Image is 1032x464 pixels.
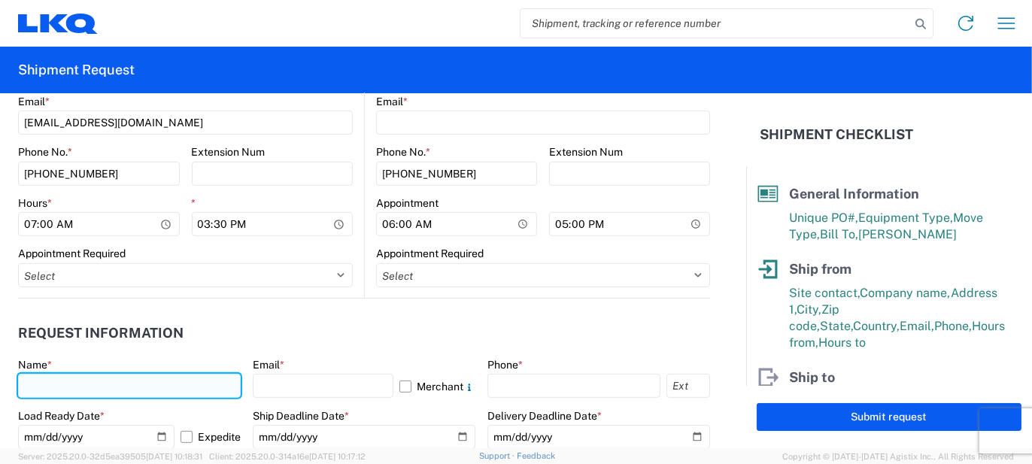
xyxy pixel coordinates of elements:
[820,319,853,333] span: State,
[18,409,105,423] label: Load Ready Date
[853,319,900,333] span: Country,
[789,286,860,300] span: Site contact,
[376,145,430,159] label: Phone No.
[789,369,835,385] span: Ship to
[760,126,913,144] h2: Shipment Checklist
[18,326,184,341] h2: Request Information
[18,61,135,79] h2: Shipment Request
[479,451,517,460] a: Support
[253,409,349,423] label: Ship Deadline Date
[797,302,821,317] span: City,
[192,145,266,159] label: Extension Num
[146,452,202,461] span: [DATE] 10:18:31
[18,196,52,210] label: Hours
[820,227,858,241] span: Bill To,
[782,450,1014,463] span: Copyright © [DATE]-[DATE] Agistix Inc., All Rights Reserved
[789,186,919,202] span: General Information
[18,358,52,372] label: Name
[309,452,366,461] span: [DATE] 10:17:12
[209,452,366,461] span: Client: 2025.20.0-314a16e
[858,211,953,225] span: Equipment Type,
[858,227,957,241] span: [PERSON_NAME]
[376,95,408,108] label: Email
[549,145,623,159] label: Extension Num
[517,451,555,460] a: Feedback
[757,403,1021,431] button: Submit request
[399,374,475,398] label: Merchant
[521,9,910,38] input: Shipment, tracking or reference number
[487,409,602,423] label: Delivery Deadline Date
[181,425,241,449] label: Expedite
[789,211,858,225] span: Unique PO#,
[18,95,50,108] label: Email
[376,247,484,260] label: Appointment Required
[789,261,851,277] span: Ship from
[860,286,951,300] span: Company name,
[487,358,523,372] label: Phone
[18,145,72,159] label: Phone No.
[376,196,439,210] label: Appointment
[253,358,284,372] label: Email
[900,319,934,333] span: Email,
[666,374,710,398] input: Ext
[934,319,972,333] span: Phone,
[818,335,866,350] span: Hours to
[18,247,126,260] label: Appointment Required
[18,452,202,461] span: Server: 2025.20.0-32d5ea39505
